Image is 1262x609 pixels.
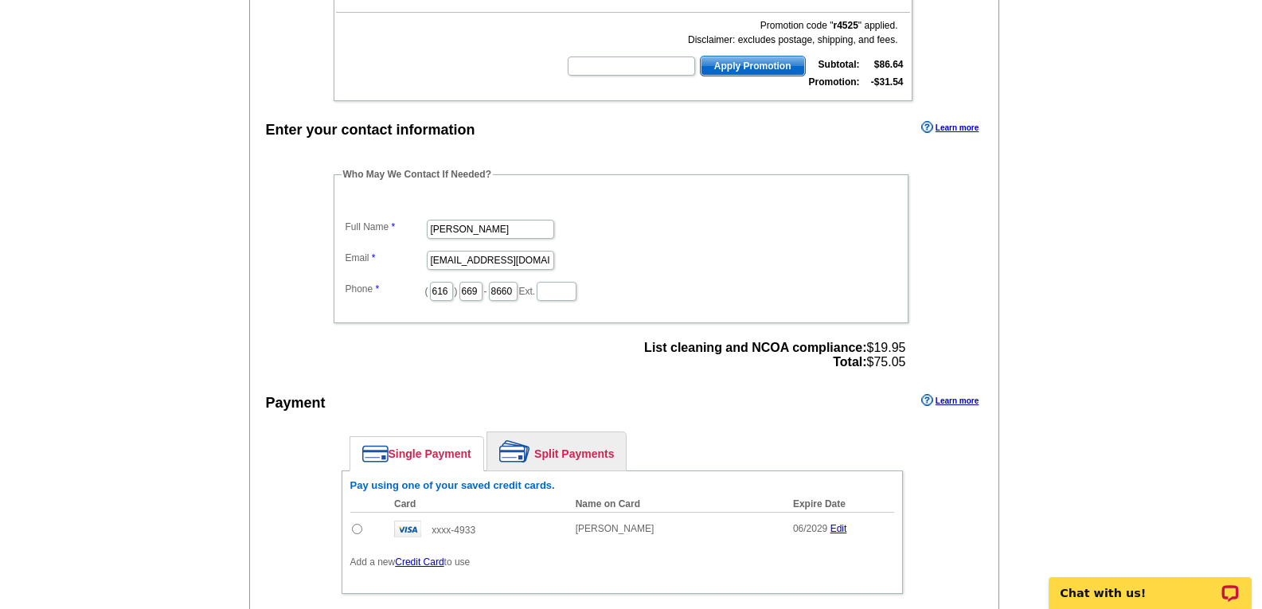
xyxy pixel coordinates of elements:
[793,523,827,534] span: 06/2029
[350,479,894,492] h6: Pay using one of your saved credit cards.
[266,392,326,414] div: Payment
[266,119,475,141] div: Enter your contact information
[833,355,866,369] strong: Total:
[819,59,860,70] strong: Subtotal:
[833,20,858,31] b: r4525
[874,59,904,70] strong: $86.64
[350,555,894,569] p: Add a new to use
[362,445,389,463] img: single-payment.png
[394,521,421,537] img: visa.gif
[395,556,443,568] a: Credit Card
[700,56,806,76] button: Apply Promotion
[785,496,894,513] th: Expire Date
[350,437,483,470] a: Single Payment
[499,440,530,463] img: split-payment.png
[921,121,979,134] a: Learn more
[701,57,805,76] span: Apply Promotion
[566,18,897,47] div: Promotion code " " applied. Disclaimer: excludes postage, shipping, and fees.
[568,496,785,513] th: Name on Card
[1038,559,1262,609] iframe: LiveChat chat widget
[644,341,866,354] strong: List cleaning and NCOA compliance:
[830,523,847,534] a: Edit
[342,167,493,182] legend: Who May We Contact If Needed?
[809,76,860,88] strong: Promotion:
[386,496,568,513] th: Card
[921,394,979,407] a: Learn more
[576,523,654,534] span: [PERSON_NAME]
[871,76,904,88] strong: -$31.54
[346,220,425,234] label: Full Name
[346,251,425,265] label: Email
[432,525,475,536] span: xxxx-4933
[346,282,425,296] label: Phone
[644,341,905,369] span: $19.95 $75.05
[342,278,901,303] dd: ( ) - Ext.
[487,432,626,470] a: Split Payments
